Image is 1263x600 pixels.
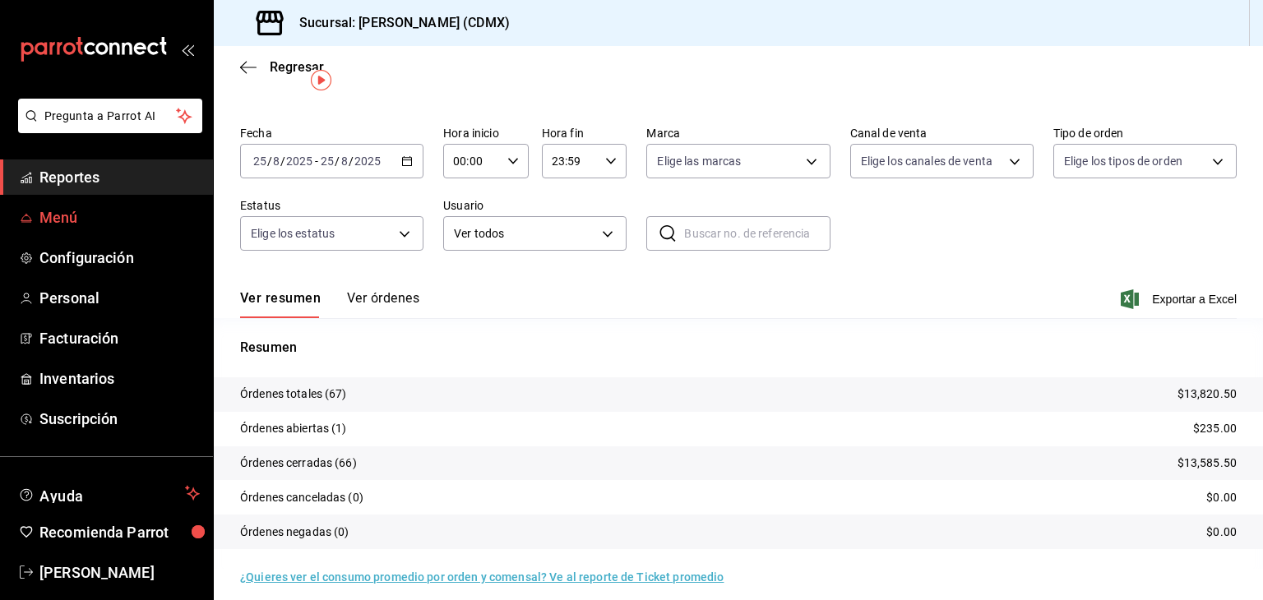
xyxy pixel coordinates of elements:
[285,155,313,168] input: ----
[39,367,200,390] span: Inventarios
[39,287,200,309] span: Personal
[240,290,321,318] button: Ver resumen
[181,43,194,56] button: open_drawer_menu
[267,155,272,168] span: /
[39,483,178,503] span: Ayuda
[349,155,354,168] span: /
[280,155,285,168] span: /
[270,59,324,75] span: Regresar
[240,338,1237,358] p: Resumen
[657,153,741,169] span: Elige las marcas
[454,225,596,242] span: Ver todos
[443,200,627,211] label: Usuario
[240,385,347,403] p: Órdenes totales (67)
[684,217,830,250] input: Buscar no. de referencia
[240,570,724,584] a: ¿Quieres ver el consumo promedio por orden y comensal? Ve al reporte de Ticket promedio
[1124,289,1237,309] button: Exportar a Excel
[240,455,357,472] p: Órdenes cerradas (66)
[347,290,419,318] button: Ver órdenes
[240,524,349,541] p: Órdenes negadas (0)
[240,290,419,318] div: navigation tabs
[1206,489,1237,506] p: $0.00
[646,127,830,139] label: Marca
[542,127,627,139] label: Hora fin
[39,521,200,543] span: Recomienda Parrot
[240,200,423,211] label: Estatus
[286,13,510,33] h3: Sucursal: [PERSON_NAME] (CDMX)
[861,153,992,169] span: Elige los canales de venta
[39,247,200,269] span: Configuración
[311,70,331,90] img: Tooltip marker
[1177,455,1237,472] p: $13,585.50
[39,206,200,228] span: Menú
[39,561,200,584] span: [PERSON_NAME]
[354,155,382,168] input: ----
[1177,385,1237,403] p: $13,820.50
[272,155,280,168] input: --
[1064,153,1182,169] span: Elige los tipos de orden
[1193,420,1237,437] p: $235.00
[251,225,335,242] span: Elige los estatus
[12,119,202,136] a: Pregunta a Parrot AI
[240,59,324,75] button: Regresar
[1206,524,1237,541] p: $0.00
[39,327,200,349] span: Facturación
[18,99,202,133] button: Pregunta a Parrot AI
[39,166,200,188] span: Reportes
[240,127,423,139] label: Fecha
[320,155,335,168] input: --
[240,489,363,506] p: Órdenes canceladas (0)
[252,155,267,168] input: --
[850,127,1034,139] label: Canal de venta
[1053,127,1237,139] label: Tipo de orden
[443,127,529,139] label: Hora inicio
[335,155,340,168] span: /
[315,155,318,168] span: -
[240,420,347,437] p: Órdenes abiertas (1)
[44,108,177,125] span: Pregunta a Parrot AI
[39,408,200,430] span: Suscripción
[340,155,349,168] input: --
